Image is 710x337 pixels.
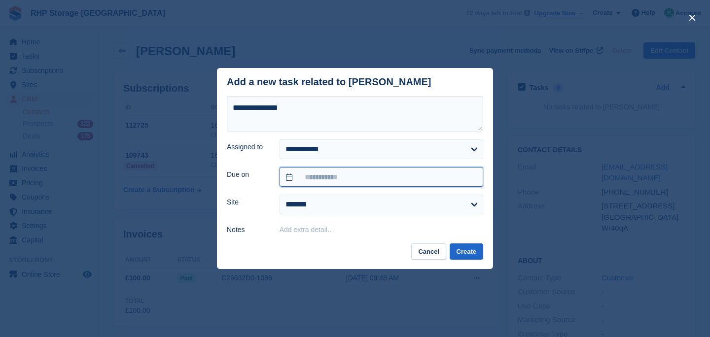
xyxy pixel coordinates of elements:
button: close [684,10,700,26]
label: Assigned to [227,142,268,152]
button: Add extra detail… [280,226,334,234]
label: Site [227,197,268,207]
label: Notes [227,225,268,235]
label: Due on [227,169,268,180]
button: Create [450,243,483,260]
div: Add a new task related to [PERSON_NAME] [227,76,431,88]
button: Cancel [411,243,446,260]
